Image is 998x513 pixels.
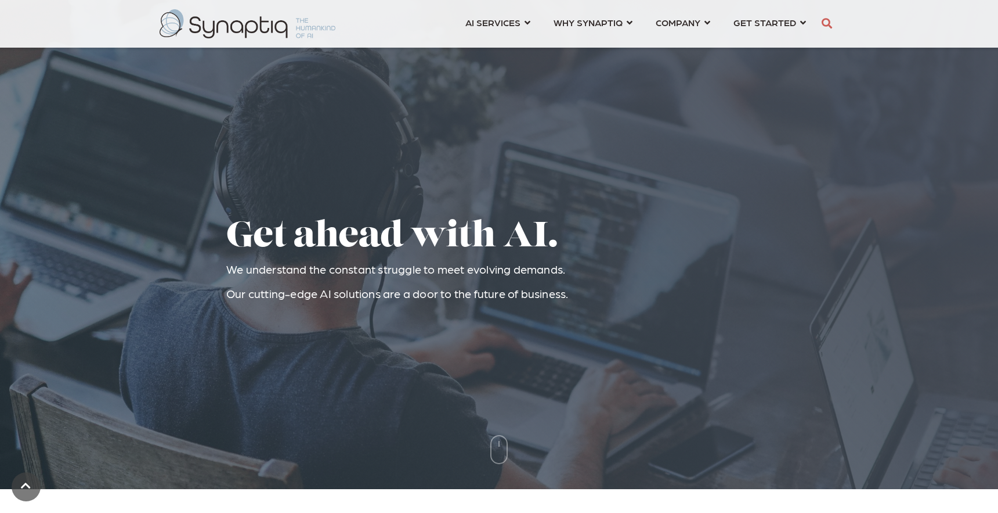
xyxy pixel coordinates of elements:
a: WHY SYNAPTIQ [554,12,632,33]
a: COMPANY [656,12,710,33]
span: WHY SYNAPTIQ [554,15,623,30]
span: Get ahead with AI. [226,220,558,255]
span: COMPANY [656,15,700,30]
a: GET STARTED [733,12,806,33]
img: synaptiq logo-2 [160,9,335,38]
span: GET STARTED [733,15,796,30]
span: AI SERVICES [465,15,520,30]
a: AI SERVICES [465,12,530,33]
nav: menu [454,3,818,45]
span: Our cutting-edge AI solutions are a door to the future of business. [226,286,568,300]
span: We understand the constant struggle to meet evolving demands. [226,262,565,276]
